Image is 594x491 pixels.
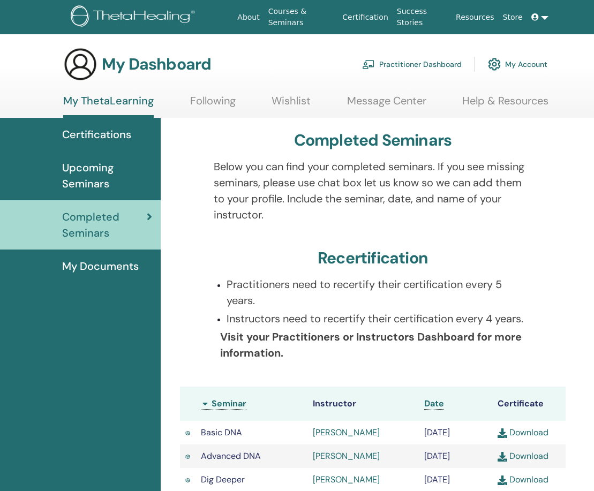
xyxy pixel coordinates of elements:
[62,160,152,192] span: Upcoming Seminars
[71,5,199,29] img: logo.png
[201,474,245,485] span: Dig Deeper
[498,450,548,462] a: Download
[190,94,236,115] a: Following
[185,477,190,484] img: Active Certificate
[499,7,527,27] a: Store
[419,444,492,468] td: [DATE]
[452,7,499,27] a: Resources
[462,94,548,115] a: Help & Resources
[488,55,501,73] img: cog.svg
[313,427,380,438] a: [PERSON_NAME]
[233,7,264,27] a: About
[313,474,380,485] a: [PERSON_NAME]
[201,450,261,462] span: Advanced DNA
[393,2,452,33] a: Success Stories
[185,454,190,460] img: Active Certificate
[498,474,548,485] a: Download
[264,2,339,33] a: Courses & Seminars
[185,430,190,437] img: Active Certificate
[424,398,444,410] a: Date
[220,330,522,360] b: Visit your Practitioners or Instructors Dashboard for more information.
[498,428,507,438] img: download.svg
[63,94,154,118] a: My ThetaLearning
[313,450,380,462] a: [PERSON_NAME]
[498,475,507,485] img: download.svg
[227,311,532,327] p: Instructors need to recertify their certification every 4 years.
[419,421,492,444] td: [DATE]
[362,59,375,69] img: chalkboard-teacher.svg
[488,52,547,76] a: My Account
[272,94,311,115] a: Wishlist
[338,7,392,27] a: Certification
[347,94,426,115] a: Message Center
[362,52,462,76] a: Practitioner Dashboard
[318,248,428,268] h3: Recertification
[102,55,211,74] h3: My Dashboard
[62,258,139,274] span: My Documents
[62,126,131,142] span: Certifications
[227,276,532,308] p: Practitioners need to recertify their certification every 5 years.
[214,158,532,223] p: Below you can find your completed seminars. If you see missing seminars, please use chat box let ...
[294,131,452,150] h3: Completed Seminars
[63,47,97,81] img: generic-user-icon.jpg
[498,427,548,438] a: Download
[201,427,242,438] span: Basic DNA
[498,452,507,462] img: download.svg
[492,387,566,421] th: Certificate
[62,209,147,241] span: Completed Seminars
[307,387,419,421] th: Instructor
[424,398,444,409] span: Date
